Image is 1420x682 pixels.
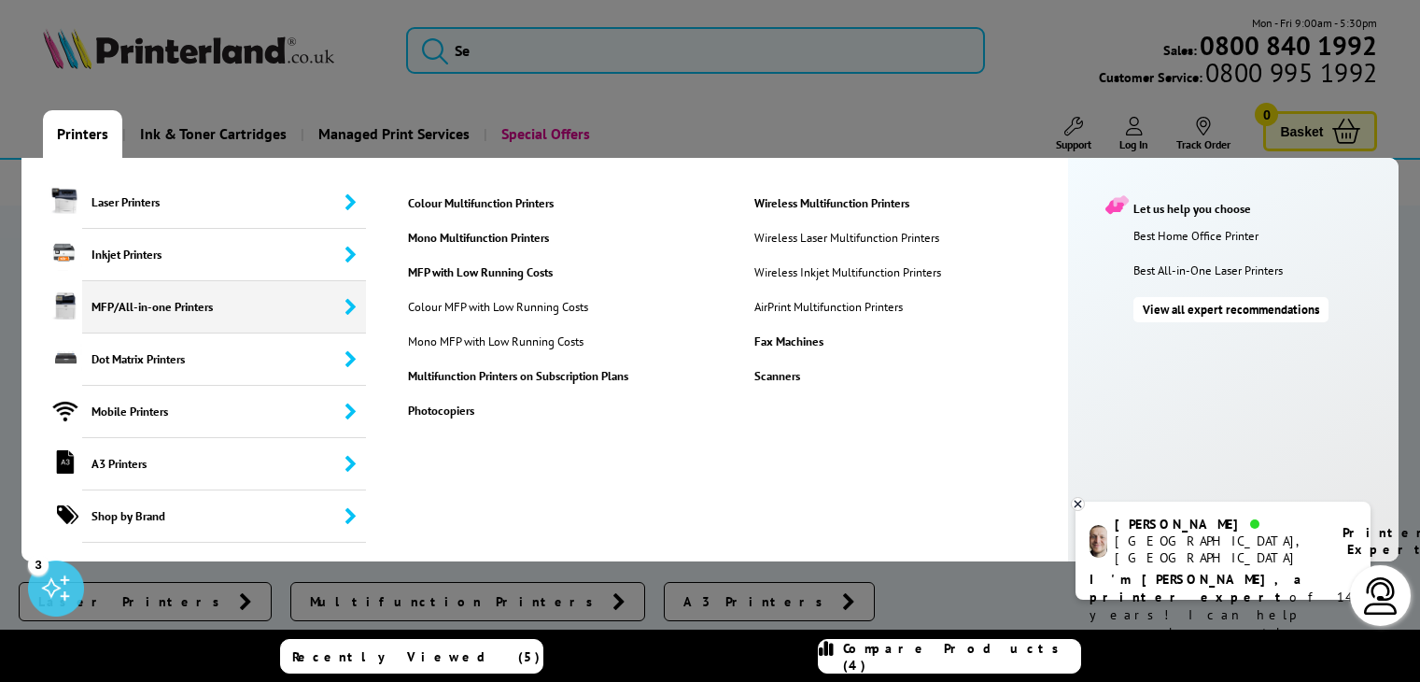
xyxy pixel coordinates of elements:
a: Laser Printers [21,177,366,229]
a: Mono Multifunction Printers [394,230,738,246]
div: 3 [28,554,49,575]
a: Printers [43,110,122,158]
a: Fax Machines [740,334,1085,349]
a: View all expert recommendations [1133,297,1329,322]
a: MFP with Low Running Costs [394,264,738,280]
a: Shop by Brand [21,490,366,543]
a: Multifunction Printers on Subscription Plans [394,368,738,384]
a: Photocopiers [394,403,738,419]
span: MFP/All-in-one Printers [82,281,366,334]
a: Wireless Multifunction Printers [740,195,1085,211]
a: Recently Viewed (5) [280,639,543,674]
a: Best All-in-One Laser Printers [1133,263,1389,278]
span: Compare Products (4) [843,640,1080,674]
span: Laser Printers [82,177,366,229]
span: Mobile Printers [82,386,366,438]
a: A3 Printers [21,438,366,490]
a: Mono MFP with Low Running Costs [394,334,621,349]
span: Shop by Brand [82,490,366,543]
span: Dot Matrix Printers [82,334,366,386]
a: Wireless Laser Multifunction Printers [740,230,974,246]
p: of 14 years! I can help you choose the right product [1090,571,1357,660]
a: Colour MFP with Low Running Costs [394,299,621,315]
a: Compare Products (4) [818,639,1081,674]
a: Scanners [740,368,1085,384]
a: Inkjet Printers [21,229,366,281]
a: Colour Multifunction Printers [394,195,738,211]
b: I'm [PERSON_NAME], a printer expert [1090,571,1307,605]
img: user-headset-light.svg [1362,577,1399,615]
div: [PERSON_NAME] [1115,516,1319,533]
a: Wireless Inkjet Multifunction Printers [740,264,974,280]
span: Inkjet Printers [82,229,366,281]
a: MFP/All-in-one Printers [21,281,366,334]
div: Let us help you choose [1105,195,1380,217]
a: Mobile Printers [21,386,366,438]
span: A3 Printers [82,438,366,490]
a: Dot Matrix Printers [21,334,366,386]
div: [GEOGRAPHIC_DATA], [GEOGRAPHIC_DATA] [1115,533,1319,566]
a: AirPrint Multifunction Printers [740,299,974,315]
a: Best Home Office Printer [1133,228,1389,244]
span: Recently Viewed (5) [292,648,541,665]
img: ashley-livechat.png [1090,525,1107,558]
